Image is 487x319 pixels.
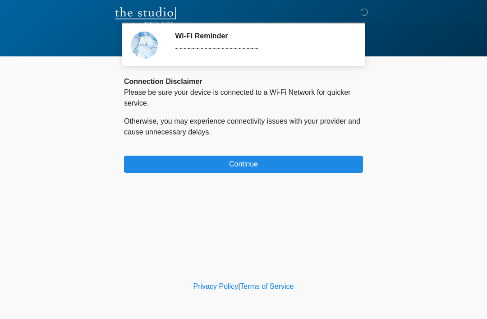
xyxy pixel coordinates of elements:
h2: Wi-Fi Reminder [175,32,349,40]
div: Connection Disclaimer [124,76,363,87]
div: ~~~~~~~~~~~~~~~~~~~~ [175,44,349,55]
a: Privacy Policy [193,282,239,290]
button: Continue [124,156,363,173]
span: . [209,128,211,136]
img: Agent Avatar [131,32,158,59]
a: Terms of Service [240,282,294,290]
img: The Studio Med Spa Logo [115,7,176,25]
a: | [238,282,240,290]
p: Please be sure your device is connected to a Wi-Fi Network for quicker service. [124,87,363,109]
p: Otherwise, you may experience connectivity issues with your provider and cause unnecessary delays [124,116,363,138]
